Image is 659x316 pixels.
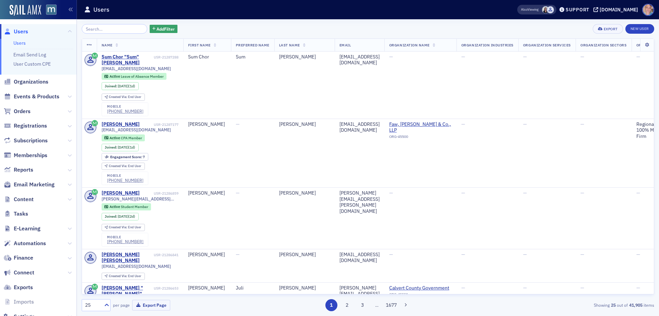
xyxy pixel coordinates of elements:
span: Kelly Brown [542,6,549,13]
button: AddFilter [150,25,178,33]
span: Engagement Score : [110,154,143,159]
a: Content [4,196,34,203]
div: Sum Chor [188,54,226,60]
div: [PERSON_NAME] [188,285,226,291]
a: Connect [4,269,34,276]
span: Content [14,196,34,203]
span: Faw, Casson & Co., LLP [389,121,452,133]
span: [DATE] [118,145,128,150]
div: (2d) [118,214,135,219]
span: Active [109,135,121,140]
div: [PERSON_NAME] [102,190,140,196]
a: New User [625,24,654,34]
span: Student Member [121,204,148,209]
span: [PERSON_NAME][EMAIL_ADDRESS][PERSON_NAME][DOMAIN_NAME] [102,196,178,201]
span: Orders [14,108,31,115]
div: ORG-45500 [389,134,452,141]
div: Created Via: End User [102,224,145,231]
span: Exports [14,284,33,291]
span: Email [339,43,351,47]
div: [PERSON_NAME] [279,285,330,291]
a: Registrations [4,122,47,130]
div: 25 [85,302,100,309]
a: Email Marketing [4,181,55,188]
span: Joined : [105,214,118,219]
span: Created Via : [109,95,128,99]
span: — [523,285,527,291]
a: Users [4,28,28,35]
span: [EMAIL_ADDRESS][DOMAIN_NAME] [102,66,171,71]
div: Juli [236,285,269,291]
span: — [580,190,584,196]
div: [PERSON_NAME] [279,252,330,258]
div: Also [521,7,528,12]
div: Created Via: End User [102,273,145,280]
span: — [523,54,527,60]
a: Email Send Log [13,52,46,58]
div: [DOMAIN_NAME] [600,7,638,13]
a: Faw, [PERSON_NAME] & Co., LLP [389,121,452,133]
div: [PERSON_NAME] [279,121,330,128]
span: Email Marketing [14,181,55,188]
span: [EMAIL_ADDRESS][DOMAIN_NAME] [102,264,171,269]
span: [DATE] [118,214,128,219]
div: Active: Active: Student Member [102,203,151,210]
a: [PHONE_NUMBER] [107,239,143,244]
span: — [461,285,465,291]
div: USR-21287177 [141,122,178,127]
span: First Name [188,43,211,47]
span: — [580,285,584,291]
a: Calvert County Government [389,285,452,291]
div: mobile [107,235,143,239]
div: mobile [107,174,143,178]
a: View Homepage [41,4,57,16]
a: [PERSON_NAME] "[PERSON_NAME]" [PERSON_NAME] [102,285,153,303]
span: Events & Products [14,93,59,100]
div: Created Via: End User [102,94,145,101]
div: [PERSON_NAME] [188,252,226,258]
span: Created Via : [109,225,128,229]
span: Connect [14,269,34,276]
div: [PERSON_NAME][EMAIL_ADDRESS][PERSON_NAME][DOMAIN_NAME] [339,285,380,309]
div: USR-21287288 [154,55,178,59]
span: Finance [14,254,33,262]
a: Organizations [4,78,48,86]
span: Organization Industries [461,43,513,47]
div: Sum [236,54,269,60]
div: [EMAIL_ADDRESS][DOMAIN_NAME] [339,121,380,133]
div: Support [566,7,589,13]
span: — [236,190,240,196]
div: Export [604,27,618,31]
span: CPA Member [121,135,142,140]
div: Active: Active: Leave of Absence Member [102,73,167,80]
span: — [236,251,240,258]
div: 7 [110,155,145,159]
a: Events & Products [4,93,59,100]
a: Users [13,40,26,46]
a: Active CPA Member [104,135,142,140]
span: Active [109,204,121,209]
label: per page [113,302,130,308]
a: [PHONE_NUMBER] [107,109,143,114]
div: Sum Chor "Sum" [PERSON_NAME] [102,54,153,66]
span: Users [14,28,28,35]
a: E-Learning [4,225,41,232]
span: Organization Services [523,43,571,47]
span: — [523,121,527,127]
span: Tasks [14,210,28,218]
span: — [389,190,393,196]
span: — [389,54,393,60]
button: 2 [341,299,353,311]
span: Add Filter [157,26,175,32]
button: [DOMAIN_NAME] [593,7,640,12]
span: Preferred Name [236,43,269,47]
div: [EMAIL_ADDRESS][DOMAIN_NAME] [339,54,380,66]
span: Memberships [14,152,47,159]
a: Active Leave of Absence Member [104,74,163,79]
div: [PERSON_NAME] [PERSON_NAME] [102,252,153,264]
span: Reports [14,166,33,174]
span: — [461,190,465,196]
span: Profile [642,4,654,16]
